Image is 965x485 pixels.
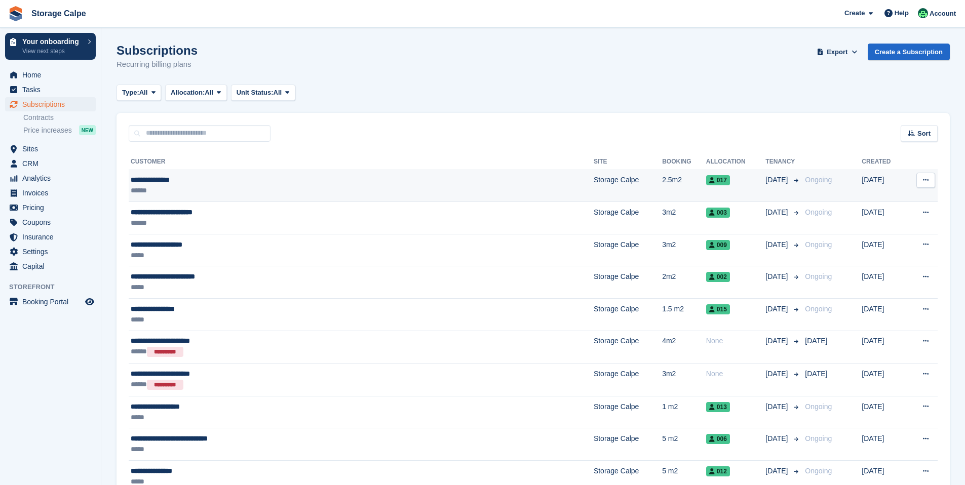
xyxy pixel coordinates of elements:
[594,266,662,299] td: Storage Calpe
[5,171,96,185] a: menu
[765,239,790,250] span: [DATE]
[815,44,860,60] button: Export
[5,230,96,244] a: menu
[765,304,790,314] span: [DATE]
[862,299,905,331] td: [DATE]
[237,88,274,98] span: Unit Status:
[662,170,706,202] td: 2.5m2
[22,295,83,309] span: Booking Portal
[5,245,96,259] a: menu
[805,467,832,475] span: Ongoing
[84,296,96,308] a: Preview store
[706,466,730,476] span: 012
[274,88,282,98] span: All
[5,156,96,171] a: menu
[862,202,905,234] td: [DATE]
[22,38,83,45] p: Your onboarding
[765,369,790,379] span: [DATE]
[27,5,90,22] a: Storage Calpe
[662,331,706,363] td: 4m2
[594,170,662,202] td: Storage Calpe
[765,154,801,170] th: Tenancy
[122,88,139,98] span: Type:
[22,215,83,229] span: Coupons
[765,207,790,218] span: [DATE]
[22,68,83,82] span: Home
[862,396,905,428] td: [DATE]
[594,234,662,266] td: Storage Calpe
[862,331,905,363] td: [DATE]
[594,299,662,331] td: Storage Calpe
[662,234,706,266] td: 3m2
[706,240,730,250] span: 009
[22,186,83,200] span: Invoices
[5,142,96,156] a: menu
[23,125,96,136] a: Price increases NEW
[895,8,909,18] span: Help
[765,466,790,476] span: [DATE]
[23,113,96,123] a: Contracts
[862,234,905,266] td: [DATE]
[765,336,790,346] span: [DATE]
[129,154,594,170] th: Customer
[8,6,23,21] img: stora-icon-8386f47178a22dfd0bd8f6a31ec36ba5ce8667c1dd55bd0f319d3a0aa187defe.svg
[805,305,832,313] span: Ongoing
[79,125,96,135] div: NEW
[930,9,956,19] span: Account
[5,33,96,60] a: Your onboarding View next steps
[594,428,662,461] td: Storage Calpe
[706,208,730,218] span: 003
[22,97,83,111] span: Subscriptions
[22,156,83,171] span: CRM
[805,434,832,442] span: Ongoing
[22,259,83,273] span: Capital
[827,47,847,57] span: Export
[862,154,905,170] th: Created
[205,88,213,98] span: All
[706,154,766,170] th: Allocation
[165,85,227,101] button: Allocation: All
[23,126,72,135] span: Price increases
[22,230,83,244] span: Insurance
[594,396,662,428] td: Storage Calpe
[22,171,83,185] span: Analytics
[662,154,706,170] th: Booking
[662,266,706,299] td: 2m2
[117,85,161,101] button: Type: All
[5,97,96,111] a: menu
[662,396,706,428] td: 1 m2
[805,176,832,184] span: Ongoing
[22,245,83,259] span: Settings
[231,85,295,101] button: Unit Status: All
[765,175,790,185] span: [DATE]
[662,428,706,461] td: 5 m2
[765,401,790,412] span: [DATE]
[765,433,790,444] span: [DATE]
[22,200,83,215] span: Pricing
[662,202,706,234] td: 3m2
[862,428,905,461] td: [DATE]
[5,215,96,229] a: menu
[594,363,662,396] td: Storage Calpe
[662,363,706,396] td: 3m2
[5,259,96,273] a: menu
[171,88,205,98] span: Allocation:
[805,208,832,216] span: Ongoing
[22,47,83,56] p: View next steps
[844,8,865,18] span: Create
[594,331,662,363] td: Storage Calpe
[706,175,730,185] span: 017
[805,240,832,249] span: Ongoing
[594,154,662,170] th: Site
[862,170,905,202] td: [DATE]
[5,200,96,215] a: menu
[706,304,730,314] span: 015
[22,83,83,97] span: Tasks
[706,402,730,412] span: 013
[5,186,96,200] a: menu
[862,363,905,396] td: [DATE]
[805,402,832,411] span: Ongoing
[862,266,905,299] td: [DATE]
[805,370,827,378] span: [DATE]
[594,202,662,234] td: Storage Calpe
